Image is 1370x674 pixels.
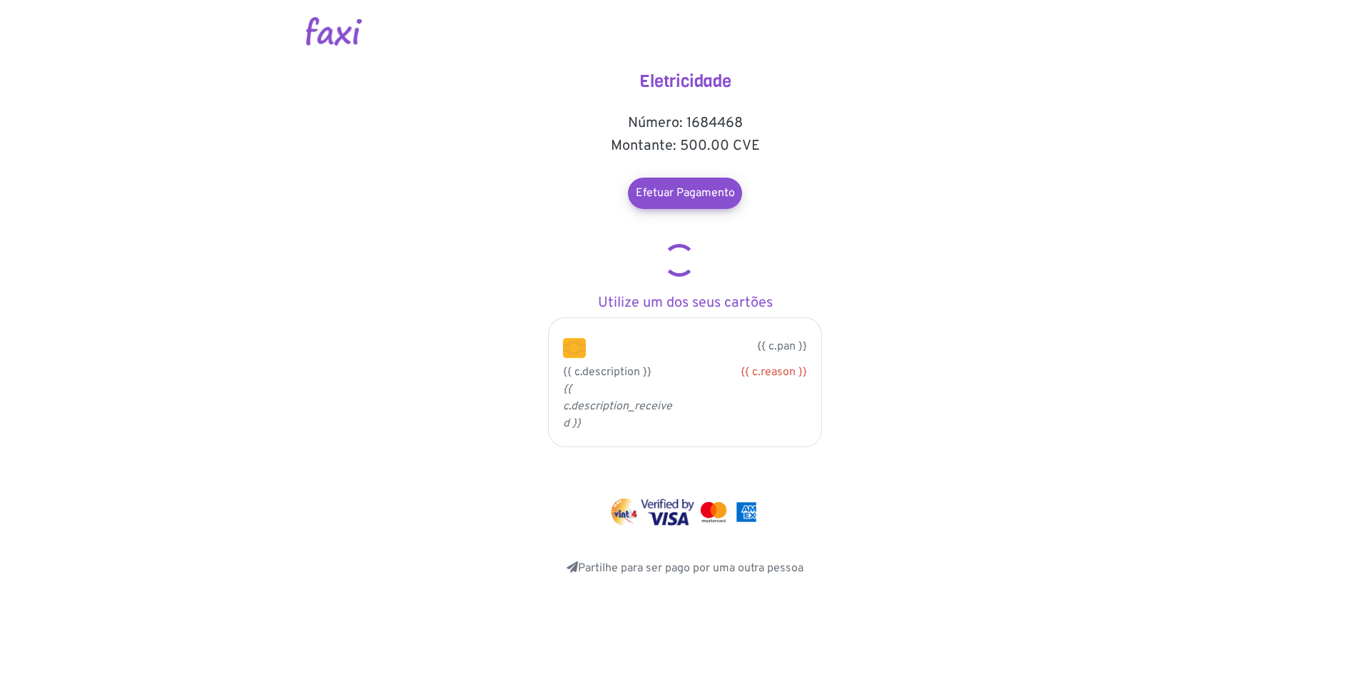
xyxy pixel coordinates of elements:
[542,71,828,92] h4: Eletricidade
[563,382,672,431] i: {{ c.description_received }}
[641,499,694,526] img: visa
[733,499,760,526] img: mastercard
[607,338,807,355] p: {{ c.pan }}
[542,115,828,132] h5: Número: 1684468
[696,364,807,381] div: {{ c.reason }}
[542,138,828,155] h5: Montante: 500.00 CVE
[697,499,730,526] img: mastercard
[542,295,828,312] h5: Utilize um dos seus cartões
[610,499,639,526] img: vinti4
[628,178,742,209] a: Efetuar Pagamento
[563,338,586,358] img: chip.png
[563,365,651,379] span: {{ c.description }}
[567,561,803,576] a: Partilhe para ser pago por uma outra pessoa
